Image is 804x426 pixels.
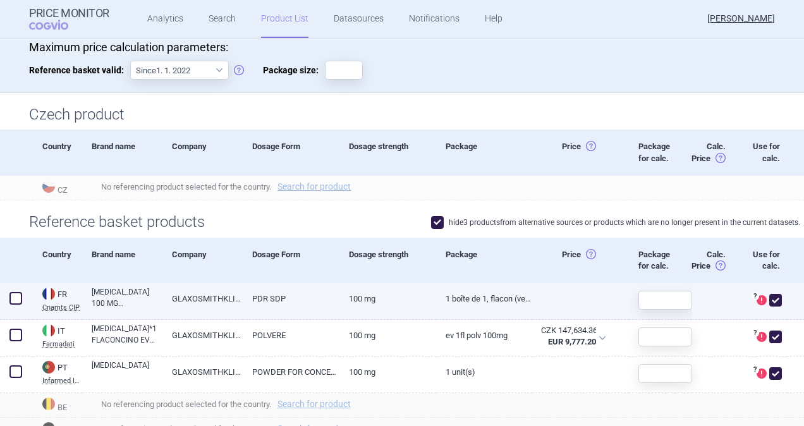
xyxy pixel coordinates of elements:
span: ? [752,293,759,300]
div: FR [42,288,82,301]
a: POWDER FOR CONCENTRATE FOR SOLUTION FOR INFUSION [243,356,339,387]
a: ITITFarmadati [33,323,82,348]
div: PT [42,361,82,375]
div: Calc. Price [678,130,742,175]
img: Czech Republic [42,180,55,193]
p: Maximum price calculation parameters: [29,40,775,54]
div: Use for calc. [741,130,786,175]
div: Price [532,130,629,175]
span: Package size: [263,61,325,80]
h1: Czech product [29,106,775,124]
a: 1 BOÎTE DE 1, FLACON (VERRE), POUDRE POUR SOLUTION À DILUER POUR PERFUSION, VOIE INTRAVEINEUSE [436,283,533,314]
input: Package size: [325,61,363,80]
select: Reference basket valid: [130,61,229,80]
a: PDR SDP [243,283,339,314]
a: Search for product [277,399,351,408]
label: hide 3 products from alternative sources or products which are no longer present in the current d... [431,216,800,229]
div: Package for calc. [629,238,678,283]
h1: Reference basket products [29,213,775,231]
img: Portugal [42,361,55,374]
div: IT [42,324,82,338]
div: Calc. Price [678,238,742,283]
a: Search for product [277,182,351,191]
a: 100 mg [339,283,436,314]
div: CZK 147,634.36EUR 9,777.20 [532,320,614,356]
a: [MEDICAL_DATA]*1 FLACONCINO EV POLV 100 MG [92,323,162,346]
div: CZK 147,634.36 [541,325,596,336]
span: No referencing product selected for the country. [92,396,804,411]
div: Brand name [82,238,162,283]
div: Use for calc. [741,238,786,283]
div: Package [436,130,533,175]
a: POLVERE [243,320,339,351]
div: Company [162,130,243,175]
a: Price MonitorCOGVIO [29,7,109,31]
img: Belgium [42,398,55,410]
span: CZ [33,179,82,197]
a: [MEDICAL_DATA] 100 MG (BELANTAMAB MAFODOTIN) [92,286,162,309]
span: ? [752,329,759,337]
div: Country [33,130,82,175]
a: GLAXOSMITHKLINE ([GEOGRAPHIC_DATA]) LTD [162,320,243,351]
div: Package for calc. [629,130,678,175]
abbr: Farmadati [42,341,82,348]
a: EV 1FL POLV 100MG [436,320,533,351]
strong: Price Monitor [29,7,109,20]
div: Brand name [82,130,162,175]
a: 1 unit(s) [436,356,533,387]
div: Country [33,238,82,283]
div: Company [162,238,243,283]
span: ? [752,366,759,374]
div: Dosage Form [243,130,339,175]
a: PTPTInfarmed Infomed [33,360,82,384]
a: [MEDICAL_DATA] [92,360,162,382]
abbr: Cnamts CIP [42,304,82,311]
span: No referencing product selected for the country. [92,179,804,194]
img: Italy [42,324,55,337]
div: Package [436,238,533,283]
span: Reference basket valid: [29,61,130,80]
a: FRFRCnamts CIP [33,286,82,311]
a: GLAXOSMITHKLINE [162,283,243,314]
a: 100 MG [339,320,436,351]
span: COGVIO [29,20,86,30]
a: 100 mg [339,356,436,387]
a: GLAXOSMITHKLINE ([GEOGRAPHIC_DATA]) LIMITED [162,356,243,387]
strong: EUR 9,777.20 [548,337,596,346]
img: France [42,288,55,300]
div: Dosage strength [339,130,436,175]
span: BE [33,396,82,415]
abbr: Infarmed Infomed [42,377,82,384]
div: Price [532,238,629,283]
div: Dosage Form [243,238,339,283]
div: Dosage strength [339,238,436,283]
abbr: SP-CAU-010 Itálie hrazené LP [541,325,596,348]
